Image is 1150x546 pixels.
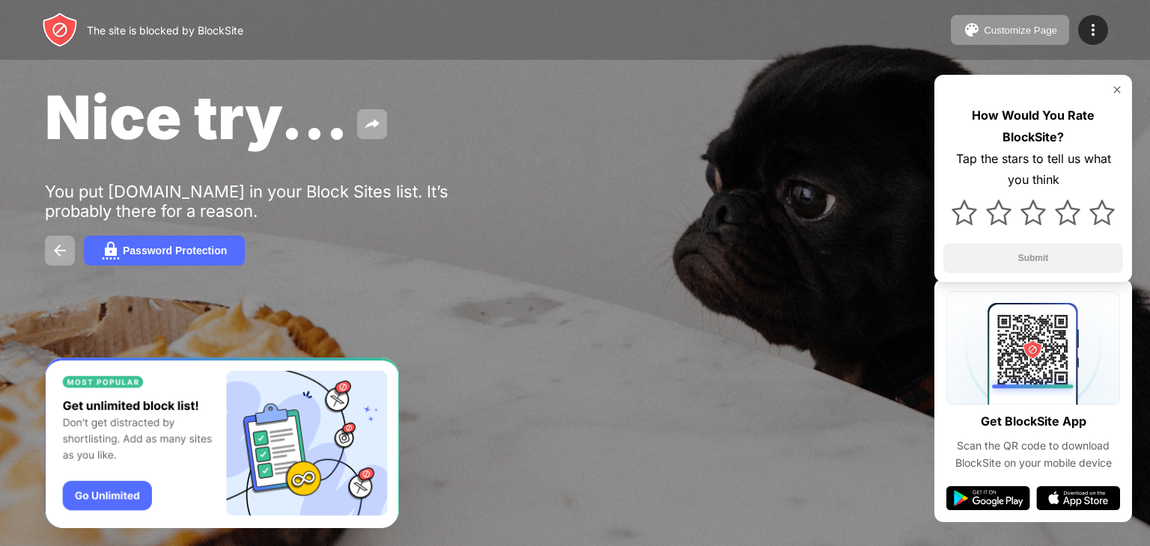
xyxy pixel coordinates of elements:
button: Submit [943,243,1123,273]
img: app-store.svg [1036,486,1120,510]
img: pallet.svg [963,21,981,39]
img: header-logo.svg [42,12,78,48]
div: Password Protection [123,245,227,257]
div: The site is blocked by BlockSite [87,24,243,37]
img: password.svg [102,242,120,260]
img: star.svg [952,200,977,225]
img: menu-icon.svg [1084,21,1102,39]
img: google-play.svg [946,486,1030,510]
img: qrcode.svg [946,291,1120,405]
span: Nice try... [45,81,348,153]
img: star.svg [1055,200,1080,225]
img: back.svg [51,242,69,260]
div: Get BlockSite App [981,411,1086,432]
img: star.svg [1020,200,1046,225]
button: Customize Page [951,15,1069,45]
div: Scan the QR code to download BlockSite on your mobile device [946,438,1120,471]
img: star.svg [1089,200,1115,225]
div: Customize Page [984,25,1057,36]
div: How Would You Rate BlockSite? [943,105,1123,148]
img: star.svg [986,200,1011,225]
button: Password Protection [84,236,245,266]
iframe: Banner [45,358,399,529]
div: You put [DOMAIN_NAME] in your Block Sites list. It’s probably there for a reason. [45,182,508,221]
div: Tap the stars to tell us what you think [943,148,1123,191]
img: share.svg [363,115,381,133]
img: rate-us-close.svg [1111,84,1123,96]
